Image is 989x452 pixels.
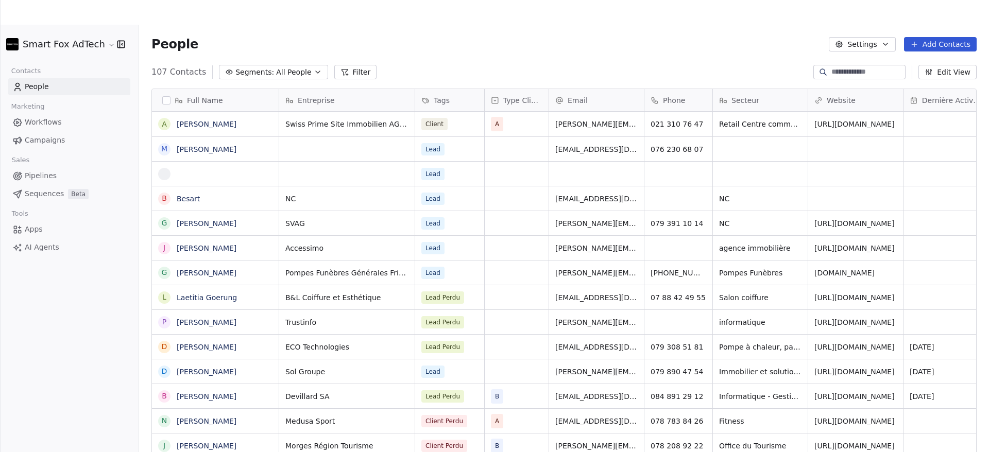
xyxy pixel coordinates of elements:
span: A [495,416,499,426]
div: D [162,341,167,352]
div: D [162,366,167,377]
span: 021 310 76 47 [651,119,706,129]
span: 07 88 42 49 55 [651,292,706,303]
div: B [162,193,167,204]
span: Lead Perdu [421,291,464,304]
span: Lead Perdu [421,341,464,353]
div: N [162,415,167,426]
span: SVAG [285,218,408,229]
span: [PERSON_NAME][EMAIL_ADDRESS][DOMAIN_NAME] [555,367,638,377]
span: [PERSON_NAME][EMAIL_ADDRESS][DOMAIN_NAME] [555,268,638,278]
span: [DATE] [910,342,982,352]
span: Immobilier et solutions financières [719,367,802,377]
span: Pompes Funèbres [719,268,802,278]
span: Trustinfo [285,317,408,327]
span: [PERSON_NAME][EMAIL_ADDRESS][PERSON_NAME][DOMAIN_NAME] [555,243,638,253]
span: [DATE] [910,391,982,402]
span: Client Perdu [421,415,467,427]
span: Swiss Prime Site Immobilien AG ([GEOGRAPHIC_DATA]) [285,119,408,129]
a: Laetitia Goerung [177,293,237,302]
a: [PERSON_NAME] [177,368,236,376]
span: informatique [719,317,802,327]
div: Website [808,89,903,111]
div: J [163,440,165,451]
div: Email [549,89,644,111]
span: [EMAIL_ADDRESS][DOMAIN_NAME] [555,144,638,154]
a: [PERSON_NAME] [177,417,236,425]
span: Secteur [731,95,759,106]
span: Informatique - Gestion Électronique de Documents - Systèmes d'impression - Ecrans interactifs [719,391,802,402]
span: Tools [7,206,32,221]
div: Tags [415,89,484,111]
span: Contacts [7,63,45,79]
a: Besart [177,195,200,203]
span: Tags [434,95,450,106]
div: Secteur [713,89,808,111]
a: [DOMAIN_NAME] [814,269,875,277]
span: Pipelines [25,170,57,181]
span: Lead [421,193,445,205]
span: [EMAIL_ADDRESS][DOMAIN_NAME] [555,342,638,352]
span: Sol Groupe [285,367,408,377]
span: Dernière Activité [922,95,982,106]
a: Apps [8,221,130,238]
span: Devillard SA [285,391,408,402]
button: Settings [829,37,895,51]
iframe: Intercom live chat [954,417,979,442]
a: [PERSON_NAME] [177,120,236,128]
span: [EMAIL_ADDRESS][DOMAIN_NAME] [555,194,638,204]
div: A [162,119,167,130]
span: Lead [421,143,445,155]
a: [URL][DOMAIN_NAME] [814,417,895,425]
span: 084 891 29 12 [651,391,706,402]
span: Accessimo [285,243,408,253]
span: Lead Perdu [421,390,464,403]
a: [URL][DOMAIN_NAME] [814,219,895,228]
span: 078 208 92 22 [651,441,706,451]
a: [PERSON_NAME] [177,145,236,153]
div: Type Client [485,89,549,111]
span: Sales [7,152,34,168]
a: [PERSON_NAME] [177,244,236,252]
span: Workflows [25,117,62,128]
span: [PERSON_NAME][EMAIL_ADDRESS][PERSON_NAME][DOMAIN_NAME] [555,119,638,129]
span: Lead [421,366,445,378]
span: Salon coiffure [719,292,802,303]
span: [DATE] [910,367,982,377]
span: Client [421,118,448,130]
span: 079 308 51 81 [651,342,706,352]
div: M [161,144,167,154]
span: ECO Technologies [285,342,408,352]
span: 078 783 84 26 [651,416,706,426]
a: [PERSON_NAME] [177,269,236,277]
span: People [25,81,49,92]
span: 076 230 68 07 [651,144,706,154]
span: [PERSON_NAME][EMAIL_ADDRESS][DOMAIN_NAME] [555,218,638,229]
span: Lead [421,267,445,279]
span: Entreprise [298,95,335,106]
span: 107 Contacts [151,66,206,78]
span: [EMAIL_ADDRESS][DOMAIN_NAME] [555,416,638,426]
span: Type Client [503,95,542,106]
span: A [495,119,499,129]
a: [PERSON_NAME] [177,318,236,326]
span: All People [276,67,311,78]
span: B [495,441,499,451]
span: Marketing [7,99,49,114]
span: Office du Tourisme [719,441,802,451]
a: [URL][DOMAIN_NAME] [814,442,895,450]
a: Campaigns [8,132,130,149]
a: [PERSON_NAME] [177,219,236,228]
a: [URL][DOMAIN_NAME] [814,244,895,252]
span: Lead [421,168,445,180]
span: [PHONE_NUMBER] [651,268,706,278]
span: Phone [663,95,685,106]
a: [URL][DOMAIN_NAME] [814,392,895,401]
div: Dernière Activité [903,89,988,111]
div: P [162,317,166,327]
div: G [162,218,167,229]
div: B [162,391,167,402]
div: L [162,292,166,303]
span: Pompe à chaleur, panneaux solaires, chauffage [719,342,802,352]
span: Smart Fox AdTech [23,38,105,51]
